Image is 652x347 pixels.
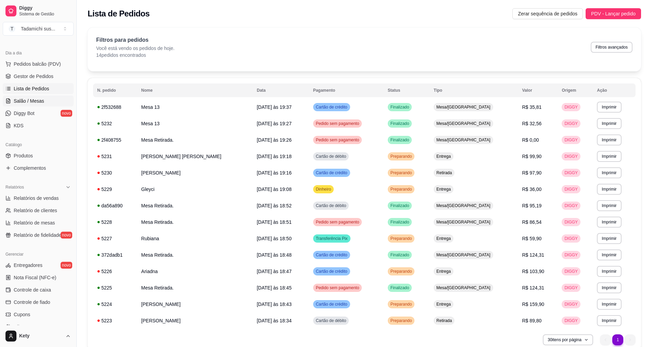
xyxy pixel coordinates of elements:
span: [DATE] às 18:45 [257,285,292,291]
a: Nota Fiscal (NFC-e) [3,272,74,283]
a: Relatório de mesas [3,217,74,228]
span: Relatório de fidelidade [14,232,61,239]
span: R$ 32,56 [522,121,542,126]
span: Diggy [19,5,71,11]
span: DIGGY [563,187,579,192]
span: DIGGY [563,121,579,126]
td: Mesa Retirada. [137,280,253,296]
span: Lista de Pedidos [14,85,49,92]
button: Imprimir [597,299,621,310]
a: Entregadoresnovo [3,260,74,271]
span: Cartão de crédito [315,104,349,110]
div: 372dadb1 [97,252,133,258]
span: Relatórios [5,184,24,190]
span: [DATE] às 18:34 [257,318,292,323]
button: 30itens por página [543,334,593,345]
span: [DATE] às 19:27 [257,121,292,126]
span: Preparando [389,236,413,241]
span: Entrega [435,301,452,307]
span: DIGGY [563,236,579,241]
span: Clientes [14,323,31,330]
span: Entregadores [14,262,42,269]
span: Cupons [14,311,30,318]
span: Salão / Mesas [14,98,44,104]
span: Mesa/[GEOGRAPHIC_DATA] [435,104,492,110]
span: DIGGY [563,137,579,143]
span: [DATE] às 18:48 [257,252,292,258]
button: Imprimir [597,266,621,277]
span: [DATE] às 19:18 [257,154,292,159]
a: Relatório de clientes [3,205,74,216]
a: Complementos [3,163,74,173]
p: Filtros para pedidos [96,36,175,44]
span: Mesa/[GEOGRAPHIC_DATA] [435,219,492,225]
a: Gestor de Pedidos [3,71,74,82]
th: Status [384,83,430,97]
div: Dia a dia [3,48,74,59]
button: Imprimir [597,118,621,129]
div: 5230 [97,169,133,176]
span: Zerar sequência de pedidos [518,10,577,17]
span: [DATE] às 18:51 [257,219,292,225]
button: Imprimir [597,282,621,293]
a: Clientes [3,321,74,332]
div: 5226 [97,268,133,275]
span: Dinheiro [315,187,333,192]
span: Cartão de débito [315,318,348,323]
span: Cartão de débito [315,154,348,159]
td: Mesa 13 [137,99,253,115]
button: Imprimir [597,134,621,145]
span: DIGGY [563,154,579,159]
span: Produtos [14,152,33,159]
span: Mesa/[GEOGRAPHIC_DATA] [435,137,492,143]
span: Relatório de clientes [14,207,57,214]
span: [DATE] às 19:37 [257,104,292,110]
div: 5224 [97,301,133,308]
span: Finalizado [389,104,411,110]
div: 5229 [97,186,133,193]
span: R$ 103,90 [522,269,545,274]
span: R$ 97,90 [522,170,542,176]
span: Preparando [389,187,413,192]
span: Diggy Bot [14,110,35,117]
span: Entrega [435,236,452,241]
button: Imprimir [597,167,621,178]
span: Pedido sem pagamento [315,121,361,126]
td: [PERSON_NAME] [PERSON_NAME] [137,148,253,165]
p: Você está vendo os pedidos de hoje. [96,45,175,52]
span: Preparando [389,301,413,307]
span: R$ 59,90 [522,236,542,241]
span: DIGGY [563,301,579,307]
div: 2f532688 [97,104,133,111]
p: 14 pedidos encontrados [96,52,175,59]
span: R$ 89,80 [522,318,542,323]
span: DIGGY [563,269,579,274]
div: 5223 [97,317,133,324]
td: [PERSON_NAME] [137,296,253,312]
span: Sistema de Gestão [19,11,71,17]
div: Tadamichi sus ... [21,25,55,32]
a: Lista de Pedidos [3,83,74,94]
button: Select a team [3,22,74,36]
div: da56a890 [97,202,133,209]
span: Relatório de mesas [14,219,55,226]
span: DIGGY [563,252,579,258]
span: Pedido sem pagamento [315,137,361,143]
span: Nota Fiscal (NFC-e) [14,274,56,281]
button: Imprimir [597,200,621,211]
th: N. pedido [93,83,137,97]
button: Imprimir [597,233,621,244]
span: [DATE] às 18:50 [257,236,292,241]
td: Gleyci [137,181,253,197]
span: Transferência Pix [315,236,349,241]
span: Finalizado [389,137,411,143]
div: Gerenciar [3,249,74,260]
th: Pagamento [309,83,384,97]
span: Entrega [435,269,452,274]
span: Finalizado [389,285,411,291]
span: KDS [14,122,24,129]
td: Ariadna [137,263,253,280]
button: Kety [3,328,74,344]
span: DIGGY [563,318,579,323]
th: Nome [137,83,253,97]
